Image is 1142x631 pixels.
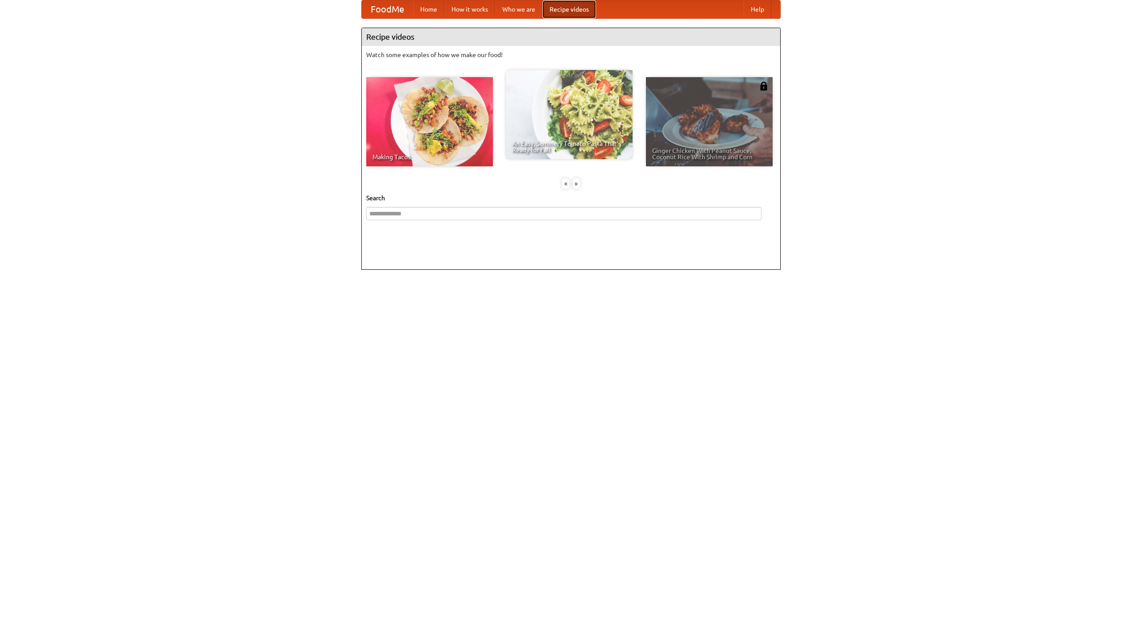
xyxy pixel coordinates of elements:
a: FoodMe [362,0,413,18]
a: Help [744,0,771,18]
a: Home [413,0,444,18]
h4: Recipe videos [362,28,780,46]
a: Making Tacos [366,77,493,166]
div: » [572,178,580,189]
h5: Search [366,194,776,202]
span: Making Tacos [372,154,487,160]
img: 483408.png [759,82,768,91]
a: An Easy, Summery Tomato Pasta That's Ready for Fall [506,70,633,159]
a: Recipe videos [542,0,596,18]
a: How it works [444,0,495,18]
div: « [562,178,570,189]
span: An Easy, Summery Tomato Pasta That's Ready for Fall [512,140,626,153]
p: Watch some examples of how we make our food! [366,50,776,59]
a: Who we are [495,0,542,18]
